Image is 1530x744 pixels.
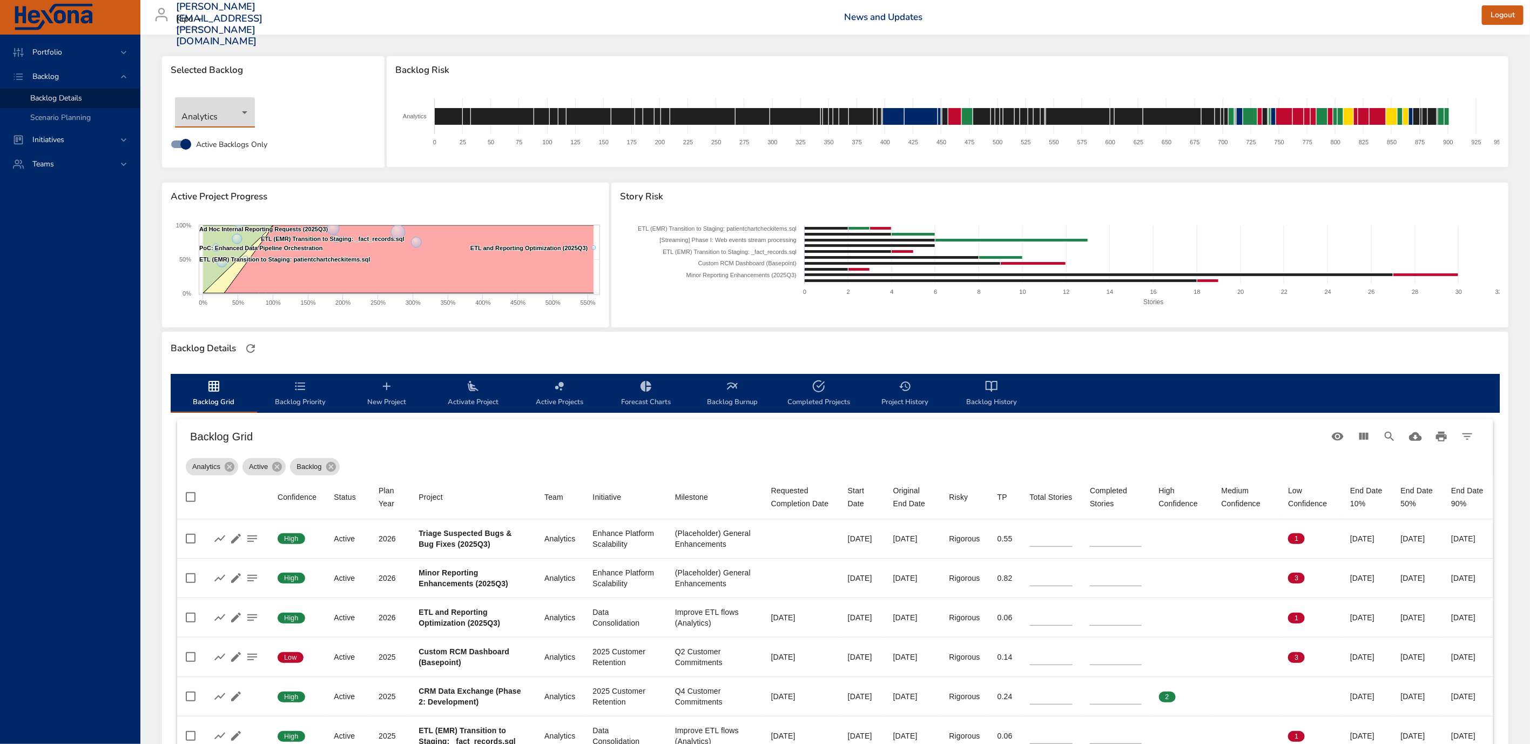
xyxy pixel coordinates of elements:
div: [DATE] [1451,612,1485,623]
div: [DATE] [893,573,932,584]
div: Rigorous [949,730,980,741]
span: Backlog Risk [395,65,1500,76]
text: 100% [176,222,191,229]
text: 425 [908,139,918,145]
span: 0 [1222,653,1238,662]
span: 0 [1159,573,1176,583]
div: [DATE] [1401,573,1434,584]
text: 26 [1369,289,1375,295]
text: 475 [965,139,974,145]
text: 225 [683,139,693,145]
text: 8 [978,289,981,295]
span: 2 [1159,692,1176,702]
text: [Streaming] Phase I: Web events stream processing [660,237,797,243]
div: [DATE] [1451,573,1485,584]
text: 175 [627,139,637,145]
div: [DATE] [893,730,932,741]
button: Search [1377,424,1403,450]
div: Sort [593,491,622,504]
text: 275 [739,139,749,145]
div: Milestone [675,491,708,504]
span: High [278,534,305,544]
div: Sort [848,484,876,510]
text: 32 [1495,289,1502,295]
div: [DATE] [1451,730,1485,741]
text: 0% [199,299,207,306]
div: Table Toolbar [177,419,1493,454]
span: Total Stories [1030,491,1073,504]
span: Backlog Priority [264,380,337,408]
div: [DATE] [1401,730,1434,741]
text: 650 [1162,139,1171,145]
text: 350 [824,139,834,145]
div: Active [242,458,286,475]
div: [DATE] [771,652,831,662]
div: End Date 90% [1451,484,1485,510]
span: Project History [868,380,942,408]
div: [DATE] [771,612,831,623]
text: Custom RCM Dashboard (Basepoint) [698,260,797,266]
span: 0 [1159,653,1176,662]
text: 50% [179,256,191,263]
div: 0.24 [997,691,1013,702]
div: High Confidence [1159,484,1204,510]
button: Edit Project Details [228,570,244,586]
div: Backlog [290,458,339,475]
text: 125 [571,139,581,145]
b: Triage Suspected Bugs & Bug Fixes (2025Q3) [419,529,511,548]
button: Show Burnup [212,531,228,547]
h6: Backlog Grid [190,428,1325,445]
div: Team [544,491,563,504]
text: 550% [581,299,596,306]
text: 100 [543,139,552,145]
div: Sort [278,491,316,504]
span: Active Project Progress [171,191,601,202]
div: Kipu [176,11,206,28]
div: [DATE] [893,652,932,662]
div: 2025 [379,730,401,741]
text: Ad Hoc Internal Reporting Requests (2025Q3) [199,226,328,232]
div: Backlog Details [167,340,239,357]
span: Start Date [848,484,876,510]
text: ETL and Reporting Optimization (2025Q3) [470,245,588,251]
span: 0 [1159,534,1176,544]
div: backlog-tab [171,374,1500,413]
button: Edit Project Details [228,688,244,705]
div: Sort [997,491,1007,504]
button: Standard Views [1325,424,1351,450]
text: 450 [936,139,946,145]
text: ETL (EMR) Transition to Staging: patientchartcheckitems.sql [199,256,370,263]
div: [DATE] [1350,730,1384,741]
button: Show Burnup [212,688,228,705]
div: Analytics [544,652,575,662]
div: Analytics [175,97,255,128]
b: Custom RCM Dashboard (Basepoint) [419,647,509,667]
span: Completed Stories [1090,484,1141,510]
span: Initiatives [24,135,73,145]
text: 4 [891,289,894,295]
text: 24 [1325,289,1331,295]
a: News and Updates [844,11,922,23]
span: TP [997,491,1013,504]
b: ETL and Reporting Optimization (2025Q3) [419,608,500,627]
span: High [278,613,305,623]
text: 150 [599,139,609,145]
span: 0 [1222,613,1238,623]
div: [DATE] [1401,691,1434,702]
span: 0 [1288,692,1305,702]
span: 0 [1159,613,1176,623]
span: Forecast Charts [609,380,683,408]
span: Backlog [24,71,68,82]
text: 550 [1049,139,1059,145]
span: Portfolio [24,47,71,57]
div: Requested Completion Date [771,484,831,510]
div: Risky [949,491,968,504]
text: ETL (EMR) Transition to Staging: _fact_records.sql [261,236,405,242]
text: 325 [796,139,806,145]
div: Project [419,491,443,504]
span: 0 [1222,573,1238,583]
span: 3 [1288,653,1305,662]
div: Sort [771,484,831,510]
div: Q4 Customer Commitments [675,686,754,707]
text: 850 [1387,139,1397,145]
